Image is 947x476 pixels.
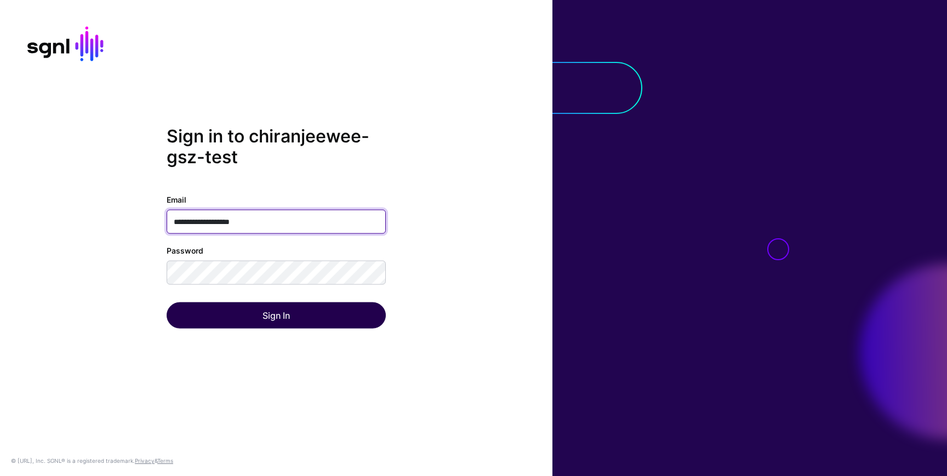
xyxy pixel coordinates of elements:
[135,457,155,464] a: Privacy
[167,194,186,205] label: Email
[167,302,386,329] button: Sign In
[167,125,386,168] h2: Sign in to chiranjeewee-gsz-test
[11,456,173,465] div: © [URL], Inc. SGNL® is a registered trademark. &
[167,245,203,256] label: Password
[157,457,173,464] a: Terms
